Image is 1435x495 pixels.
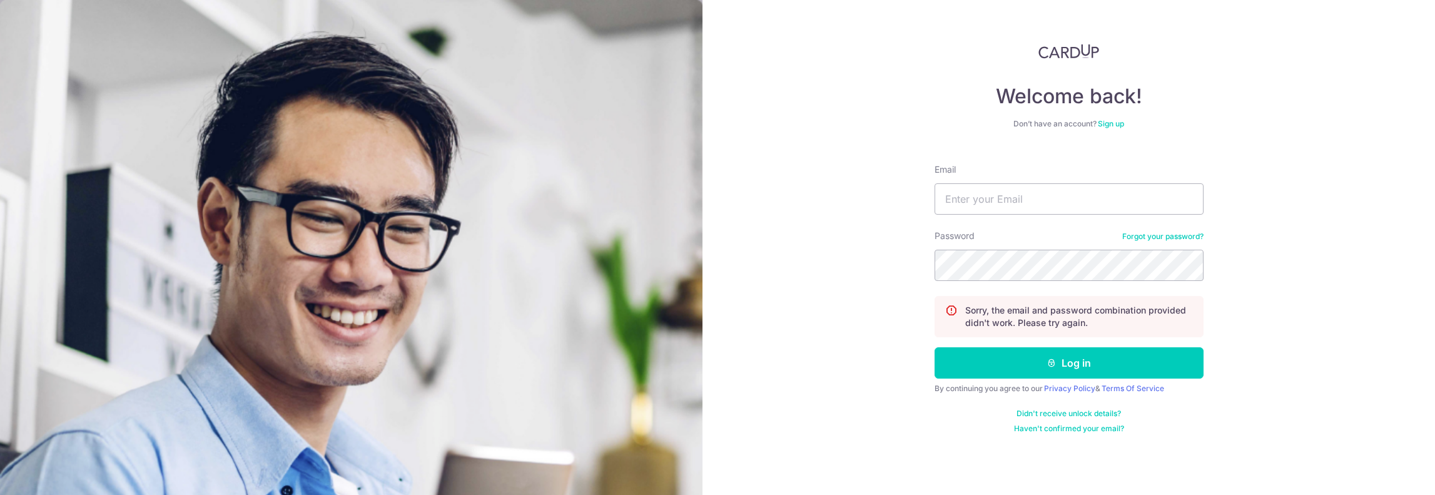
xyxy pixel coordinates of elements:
a: Privacy Policy [1044,384,1095,393]
img: CardUp Logo [1038,44,1100,59]
h4: Welcome back! [935,84,1204,109]
a: Haven't confirmed your email? [1014,424,1124,434]
a: Terms Of Service [1102,384,1164,393]
input: Enter your Email [935,183,1204,215]
p: Sorry, the email and password combination provided didn't work. Please try again. [965,304,1193,329]
div: Don’t have an account? [935,119,1204,129]
a: Sign up [1098,119,1124,128]
label: Email [935,163,956,176]
button: Log in [935,347,1204,379]
a: Forgot your password? [1122,232,1204,242]
label: Password [935,230,975,242]
a: Didn't receive unlock details? [1017,409,1121,419]
div: By continuing you agree to our & [935,384,1204,394]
